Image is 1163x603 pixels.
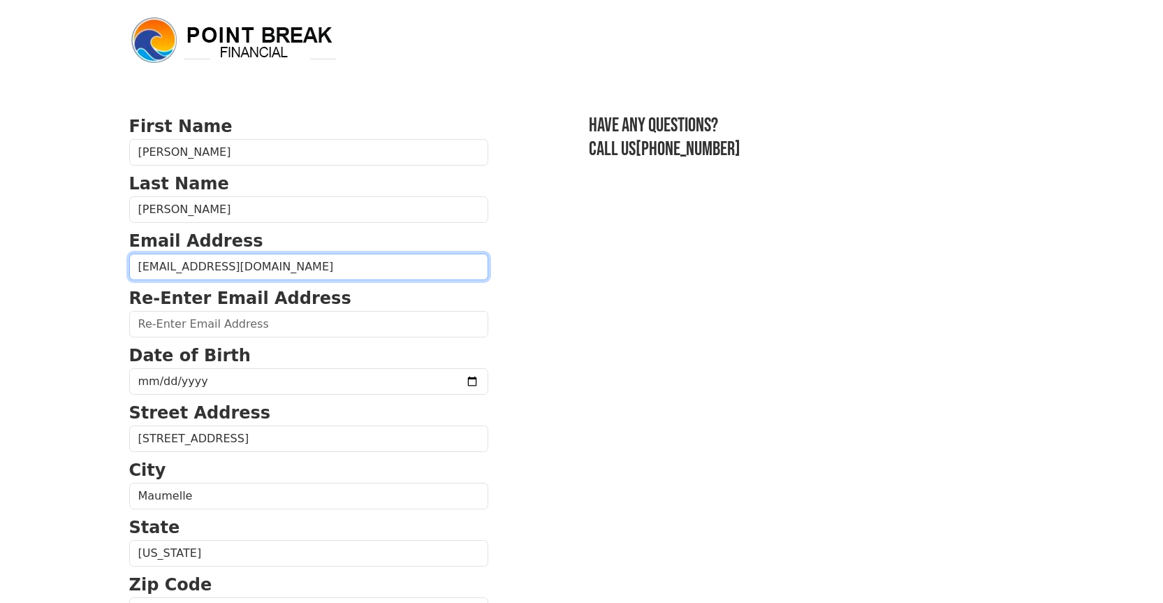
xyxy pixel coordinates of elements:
a: [PHONE_NUMBER] [636,138,740,161]
img: logo.png [129,15,339,66]
strong: State [129,518,180,537]
strong: Date of Birth [129,346,251,365]
input: Last Name [129,196,488,223]
input: Email Address [129,254,488,280]
strong: First Name [129,117,233,136]
strong: Re-Enter Email Address [129,289,351,308]
strong: Last Name [129,174,229,194]
input: First Name [129,139,488,166]
strong: Email Address [129,231,263,251]
h3: Call us [589,138,1034,161]
strong: Zip Code [129,575,212,595]
strong: Street Address [129,403,271,423]
input: Re-Enter Email Address [129,311,488,337]
input: City [129,483,488,509]
input: Street Address [129,426,488,452]
h3: Have any questions? [589,114,1034,138]
strong: City [129,460,166,480]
